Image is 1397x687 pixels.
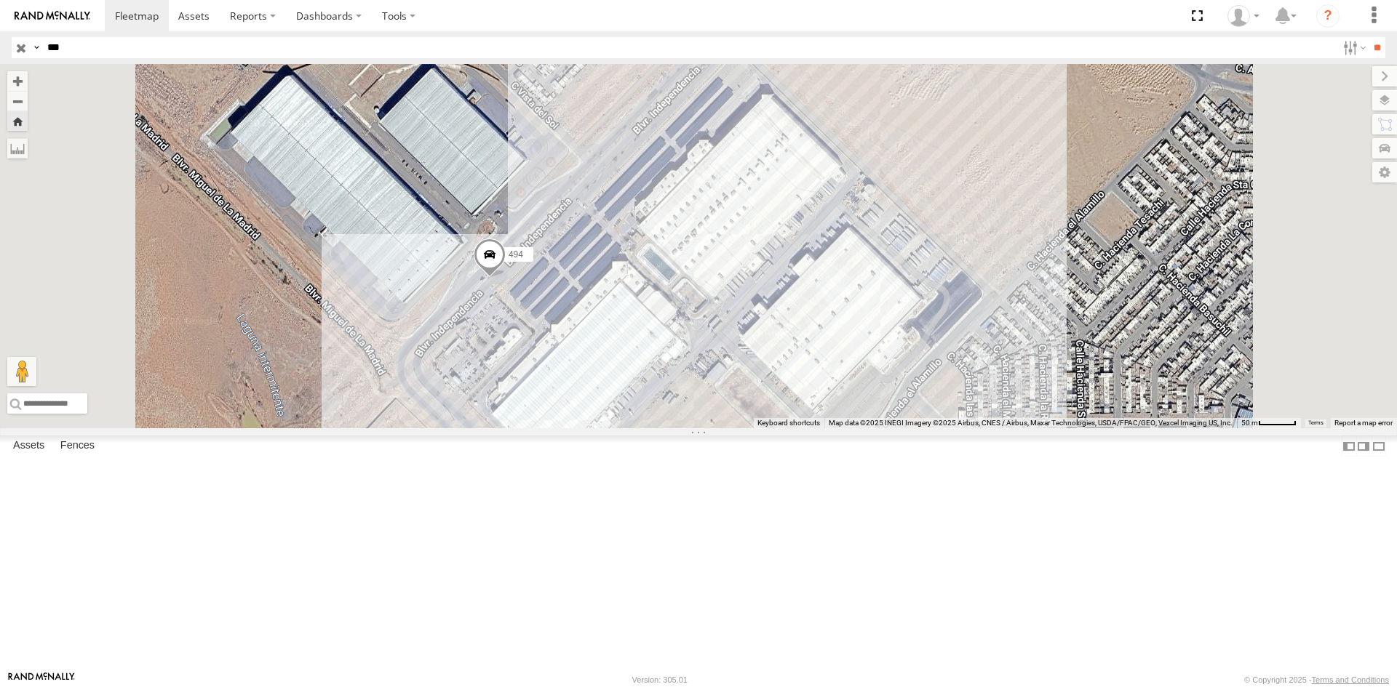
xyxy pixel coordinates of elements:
[1237,418,1301,428] button: Map Scale: 50 m per 49 pixels
[7,91,28,111] button: Zoom out
[829,419,1233,427] span: Map data ©2025 INEGI Imagery ©2025 Airbus, CNES / Airbus, Maxar Technologies, USDA/FPAC/GEO, Vexc...
[1372,435,1386,457] label: Hide Summary Table
[1337,37,1369,58] label: Search Filter Options
[53,436,102,457] label: Fences
[1312,675,1389,684] a: Terms and Conditions
[509,249,523,259] span: 494
[7,111,28,131] button: Zoom Home
[7,71,28,91] button: Zoom in
[1334,419,1393,427] a: Report a map error
[7,357,36,386] button: Drag Pegman onto the map to open Street View
[1244,675,1389,684] div: © Copyright 2025 -
[7,138,28,158] label: Measure
[8,672,75,687] a: Visit our Website
[6,436,52,457] label: Assets
[31,37,42,58] label: Search Query
[1342,435,1356,457] label: Dock Summary Table to the Left
[1372,162,1397,182] label: Map Settings
[757,418,820,428] button: Keyboard shortcuts
[1356,435,1371,457] label: Dock Summary Table to the Right
[1222,5,1265,27] div: Roberto Garcia
[15,11,90,21] img: rand-logo.svg
[1308,420,1324,426] a: Terms
[632,675,688,684] div: Version: 305.01
[1241,419,1258,427] span: 50 m
[1316,4,1340,28] i: ?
